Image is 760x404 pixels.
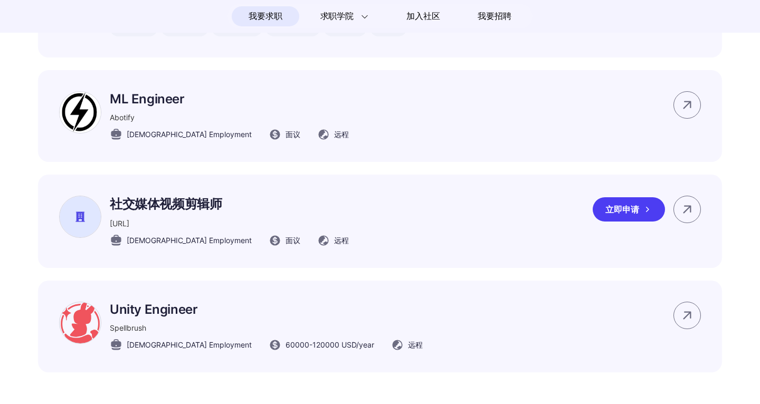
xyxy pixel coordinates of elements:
[127,339,252,350] span: [DEMOGRAPHIC_DATA] Employment
[249,8,282,25] span: 我要求职
[334,235,349,246] span: 远程
[110,113,135,122] span: Abotify
[110,323,146,332] span: Spellbrush
[127,129,252,140] span: [DEMOGRAPHIC_DATA] Employment
[593,197,673,222] a: 立即申请
[320,10,354,23] span: 求职学院
[406,8,440,25] span: 加入社区
[286,235,300,246] span: 面议
[110,196,349,213] p: 社交媒体视频剪辑师
[110,219,129,228] span: [URL]
[478,10,511,23] span: 我要招聘
[334,129,349,140] span: 远程
[127,235,252,246] span: [DEMOGRAPHIC_DATA] Employment
[593,197,665,222] div: 立即申请
[286,339,374,350] span: 60000 - 120000 USD /year
[110,302,423,317] p: Unity Engineer
[110,91,349,107] p: ML Engineer
[408,339,423,350] span: 远程
[286,129,300,140] span: 面议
